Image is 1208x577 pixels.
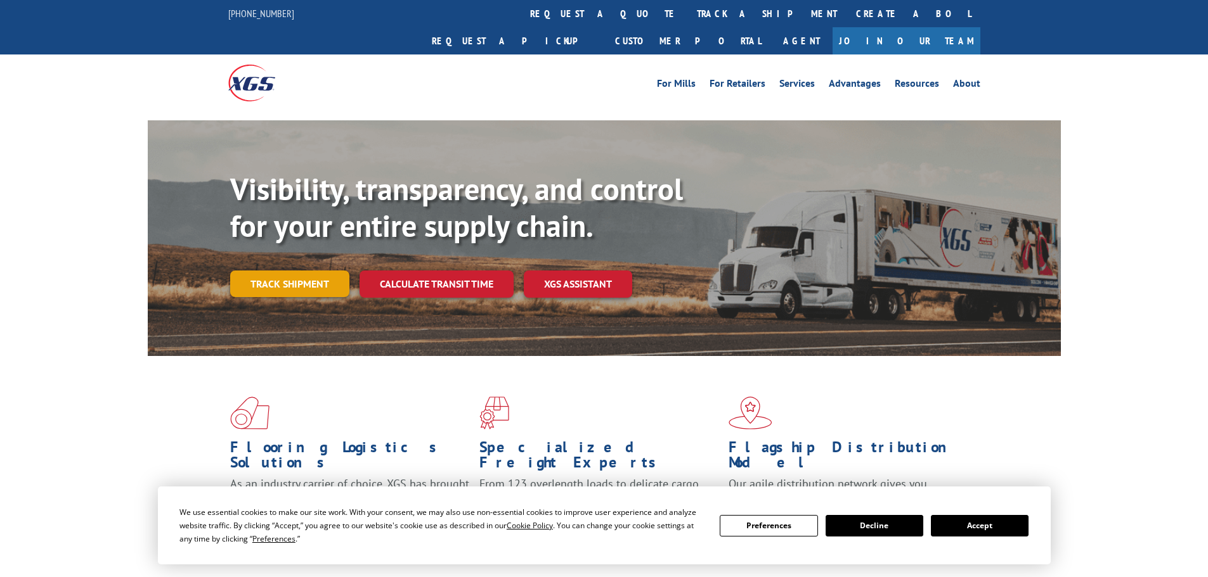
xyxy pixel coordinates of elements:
[230,396,270,429] img: xgs-icon-total-supply-chain-intelligence-red
[524,270,632,298] a: XGS ASSISTANT
[479,476,719,533] p: From 123 overlength loads to delicate cargo, our experienced staff knows the best way to move you...
[953,79,980,92] a: About
[895,79,939,92] a: Resources
[360,270,514,298] a: Calculate transit time
[657,79,696,92] a: For Mills
[720,515,817,536] button: Preferences
[729,440,968,476] h1: Flagship Distribution Model
[826,515,923,536] button: Decline
[179,505,705,545] div: We use essential cookies to make our site work. With your consent, we may also use non-essential ...
[230,270,349,297] a: Track shipment
[606,27,770,54] a: Customer Portal
[228,7,294,20] a: [PHONE_NUMBER]
[158,486,1051,564] div: Cookie Consent Prompt
[479,396,509,429] img: xgs-icon-focused-on-flooring-red
[230,440,470,476] h1: Flooring Logistics Solutions
[507,520,553,531] span: Cookie Policy
[729,396,772,429] img: xgs-icon-flagship-distribution-model-red
[931,515,1029,536] button: Accept
[770,27,833,54] a: Agent
[422,27,606,54] a: Request a pickup
[230,476,469,521] span: As an industry carrier of choice, XGS has brought innovation and dedication to flooring logistics...
[230,169,683,245] b: Visibility, transparency, and control for your entire supply chain.
[829,79,881,92] a: Advantages
[779,79,815,92] a: Services
[252,533,296,544] span: Preferences
[833,27,980,54] a: Join Our Team
[729,476,962,506] span: Our agile distribution network gives you nationwide inventory management on demand.
[710,79,765,92] a: For Retailers
[479,440,719,476] h1: Specialized Freight Experts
